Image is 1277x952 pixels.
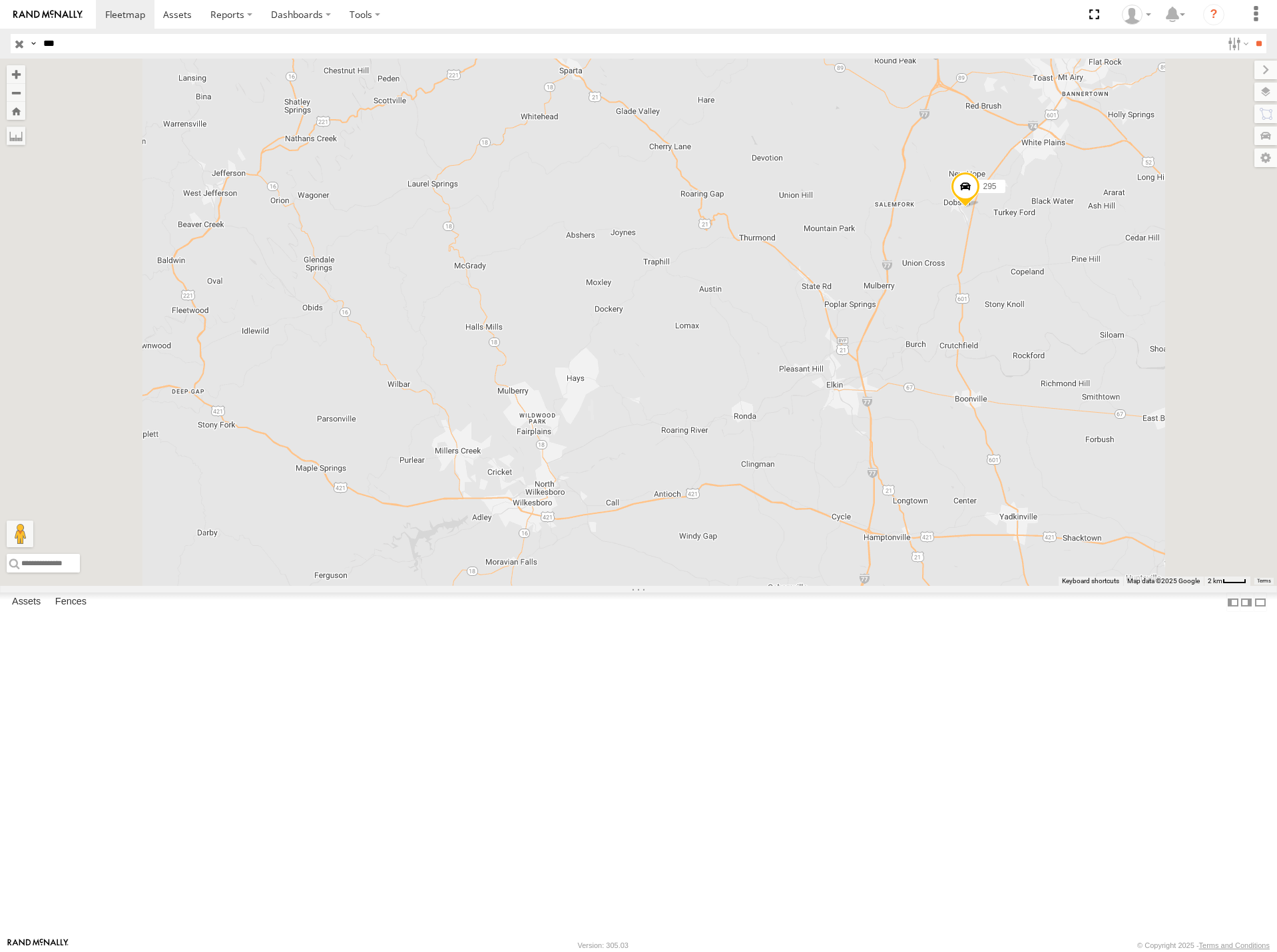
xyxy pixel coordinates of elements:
[1137,941,1270,949] div: © Copyright 2025 -
[28,34,39,53] label: Search Query
[7,65,25,83] button: Zoom in
[1254,593,1267,612] label: Hide Summary Table
[7,126,25,145] label: Measure
[1117,5,1156,25] div: EMILEE GOODWIN
[1199,941,1270,949] a: Terms and Conditions
[5,593,47,612] label: Assets
[13,10,83,19] img: rand-logo.svg
[1257,579,1271,584] a: Terms
[1208,577,1222,585] span: 2 km
[1240,593,1253,612] label: Dock Summary Table to the Right
[1062,577,1119,586] button: Keyboard shortcuts
[1203,4,1224,25] i: ?
[1254,148,1277,167] label: Map Settings
[1226,593,1240,612] label: Dock Summary Table to the Left
[49,593,93,612] label: Fences
[7,83,25,102] button: Zoom out
[578,941,629,949] div: Version: 305.03
[1204,577,1250,586] button: Map Scale: 2 km per 32 pixels
[7,102,25,120] button: Zoom Home
[7,521,33,547] button: Drag Pegman onto the map to open Street View
[1127,577,1200,585] span: Map data ©2025 Google
[1222,34,1251,53] label: Search Filter Options
[983,182,996,191] span: 295
[7,939,69,952] a: Visit our Website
